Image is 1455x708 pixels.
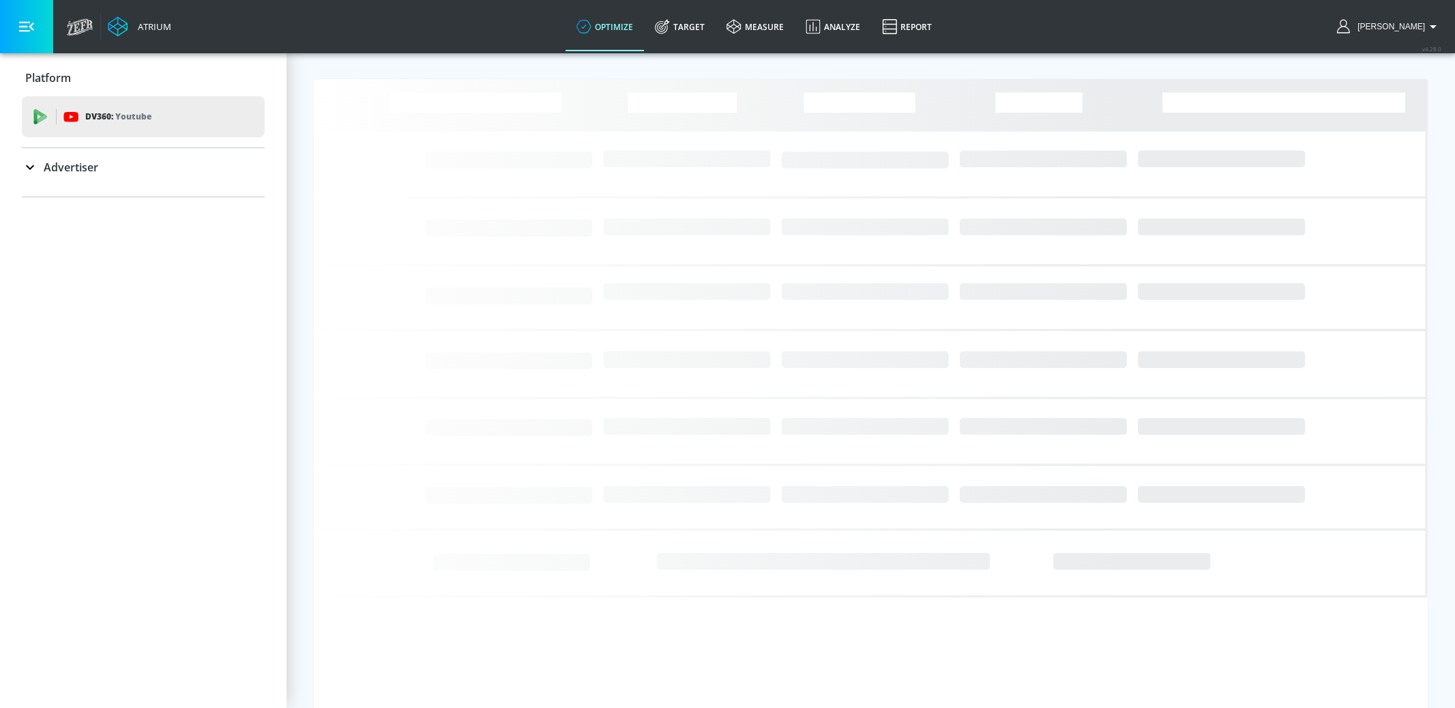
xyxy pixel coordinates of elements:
p: DV360: [85,109,151,124]
div: Atrium [132,20,171,33]
a: Report [871,2,943,51]
div: Advertiser [22,148,265,186]
a: optimize [565,2,644,51]
span: v 4.28.0 [1422,45,1441,53]
div: DV360: Youtube [22,96,265,137]
div: Platform [22,59,265,97]
a: Analyze [795,2,871,51]
p: Youtube [115,109,151,124]
p: Platform [25,70,71,85]
span: login as: casey.cohen@zefr.com [1352,22,1425,31]
p: Advertiser [44,160,98,175]
a: Target [644,2,716,51]
a: measure [716,2,795,51]
a: Atrium [108,16,171,37]
button: [PERSON_NAME] [1337,18,1441,35]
